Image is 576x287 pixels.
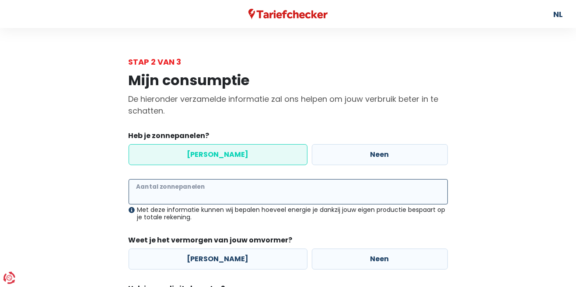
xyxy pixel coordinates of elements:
[129,144,307,165] label: [PERSON_NAME]
[129,206,448,221] div: Met deze informatie kunnen wij bepalen hoeveel energie je dankzij jouw eigen productie bespaart o...
[248,9,328,20] img: Tariefchecker logo
[129,235,448,249] legend: Weet je het vermorgen van jouw omvormer?
[129,249,307,270] label: [PERSON_NAME]
[129,93,448,117] p: De hieronder verzamelde informatie zal ons helpen om jouw verbruik beter in te schatten.
[129,56,448,68] div: Stap 2 van 3
[312,144,448,165] label: Neen
[129,72,448,89] h1: Mijn consumptie
[312,249,448,270] label: Neen
[129,131,448,144] legend: Heb je zonnepanelen?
